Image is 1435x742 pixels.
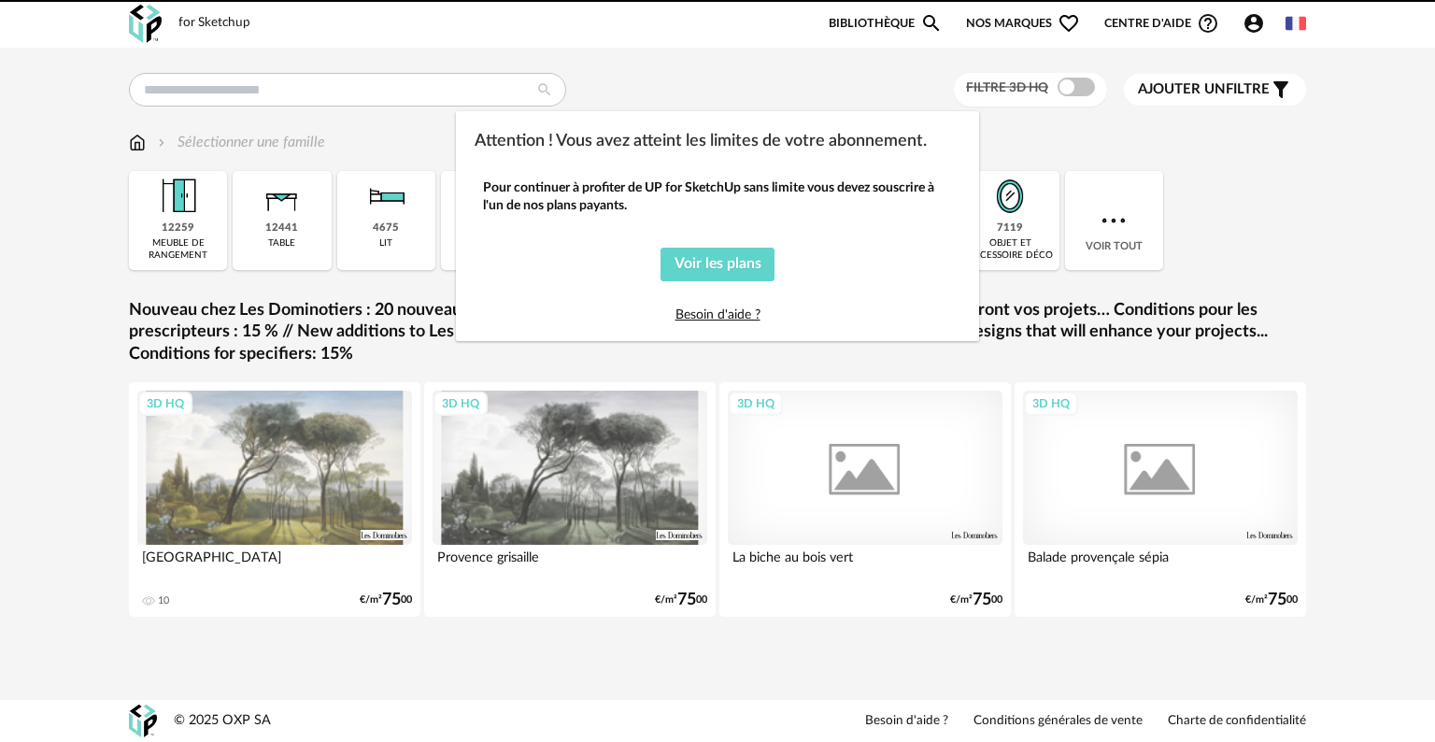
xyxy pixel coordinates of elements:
div: Pour continuer à profiter de UP for SketchUp sans limite vous devez souscrire à l'un de nos plans... [483,179,952,213]
span: Attention ! Vous avez atteint les limites de votre abonnement. [475,133,927,150]
a: Besoin d'aide ? [675,308,760,321]
div: dialog [456,111,979,341]
span: Voir les plans [675,256,761,271]
button: Voir les plans [661,248,775,281]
